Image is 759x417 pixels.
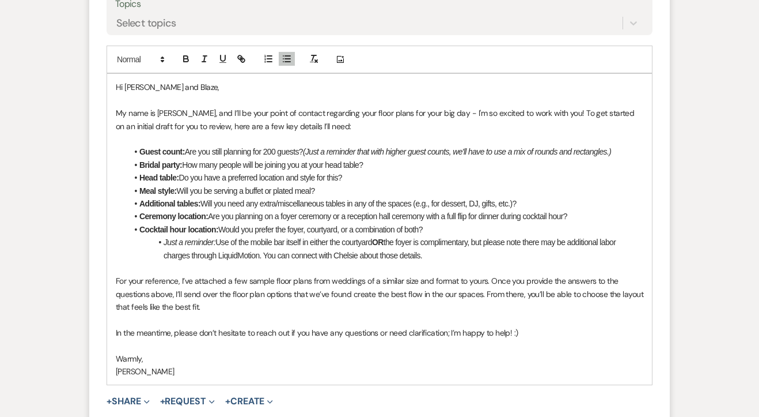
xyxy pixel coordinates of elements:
strong: Guest count: [139,147,185,156]
li: Are you planning on a foyer ceremony or a reception hall ceremony with a full flip for dinner dur... [127,210,643,223]
strong: Head table: [139,173,179,182]
p: My name is [PERSON_NAME], and I’ll be your point of contact regarding your floor plans for your b... [116,107,643,133]
strong: Ceremony location: [139,212,208,221]
button: Share [107,397,150,406]
button: Request [160,397,215,406]
em: Just a reminder: [164,238,215,247]
span: + [107,397,112,406]
strong: Meal style: [139,186,177,196]
p: Hi [PERSON_NAME] and Blaze, [116,81,643,93]
p: For your reference, I’ve attached a few sample floor plans from weddings of a similar size and fo... [116,275,643,313]
div: Select topics [116,16,176,31]
strong: Cocktail hour location: [139,225,218,234]
p: [PERSON_NAME] [116,365,643,378]
span: + [160,397,165,406]
span: + [225,397,230,406]
li: Are you still planning for 200 guests? [127,145,643,158]
p: Warmly, [116,352,643,365]
li: Use of the mobile bar itself in either the courtyard the foyer is complimentary, but please note ... [127,236,643,262]
strong: Additional tables: [139,199,200,208]
p: In the meantime, please don’t hesitate to reach out if you have any questions or need clarificati... [116,326,643,339]
li: Would you prefer the foyer, courtyard, or a combination of both? [127,223,643,236]
li: How many people will be joining you at your head table? [127,159,643,171]
strong: Bridal party: [139,160,182,170]
li: Do you have a preferred location and style for this? [127,171,643,184]
strong: OR [372,238,384,247]
li: Will you be serving a buffet or plated meal? [127,185,643,197]
button: Create [225,397,273,406]
li: Will you need any extra/miscellaneous tables in any of the spaces (e.g., for dessert, DJ, gifts, ... [127,197,643,210]
em: (Just a reminder that with higher guest counts, we'll have to use a mix of rounds and rectangles.) [303,147,611,156]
